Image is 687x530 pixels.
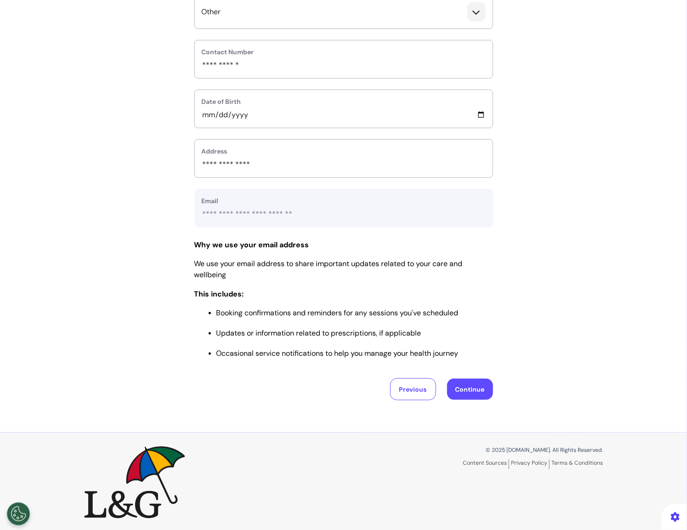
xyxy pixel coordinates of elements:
[194,240,493,249] h3: Why we use your email address
[463,460,509,469] a: Content Sources
[447,379,493,400] button: Continue
[552,460,603,467] a: Terms & Conditions
[202,196,486,206] label: Email
[194,290,493,298] h3: This includes:
[216,308,493,319] li: Booking confirmations and reminders for any sessions you've scheduled
[351,446,603,455] p: © 2025 [DOMAIN_NAME]. All Rights Reserved.
[194,258,493,280] p: We use your email address to share important updates related to your care and wellbeing
[202,47,486,57] label: Contact Number
[216,328,493,339] li: Updates or information related to prescriptions, if applicable
[202,147,486,156] label: Address
[511,460,550,469] a: Privacy Policy
[7,502,30,525] button: Open Preferences
[390,378,436,400] button: Previous
[202,97,486,107] label: Date of Birth
[216,348,493,359] li: Occasional service notifications to help you manage your health journey
[84,446,185,518] img: Spectrum.Life logo
[202,6,221,17] span: Other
